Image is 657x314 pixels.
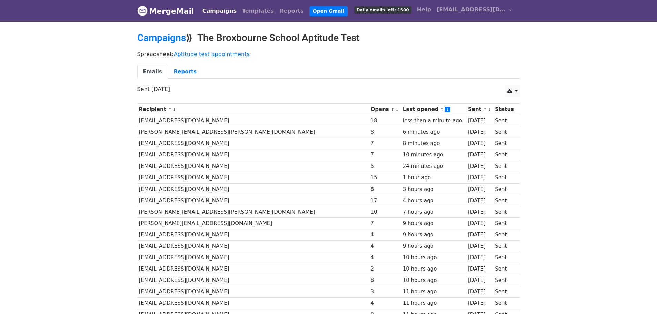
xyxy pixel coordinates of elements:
div: [DATE] [468,174,492,182]
td: Sent [493,275,516,286]
a: Reports [277,4,307,18]
div: [DATE] [468,140,492,148]
div: 6 minutes ago [403,128,465,136]
div: 8 minutes ago [403,140,465,148]
div: 2 [371,265,400,273]
th: Sent [466,104,493,115]
div: 4 [371,254,400,262]
div: [DATE] [468,299,492,307]
td: Sent [493,206,516,217]
a: Campaigns [137,32,186,43]
td: [EMAIL_ADDRESS][DOMAIN_NAME] [137,286,369,297]
div: 15 [371,174,400,182]
div: 11 hours ago [403,288,465,296]
td: Sent [493,252,516,263]
td: Sent [493,172,516,183]
a: Open Gmail [309,6,348,16]
a: ↑ [483,107,487,112]
a: Reports [168,65,202,79]
td: [EMAIL_ADDRESS][DOMAIN_NAME] [137,241,369,252]
div: 1 hour ago [403,174,465,182]
td: [EMAIL_ADDRESS][DOMAIN_NAME] [137,172,369,183]
p: Sent [DATE] [137,85,520,93]
div: 11 hours ago [403,299,465,307]
div: 17 [371,197,400,205]
div: 9 hours ago [403,220,465,227]
td: Sent [493,263,516,275]
span: [EMAIL_ADDRESS][DOMAIN_NAME] [437,6,506,14]
a: Help [414,3,434,17]
img: MergeMail logo [137,6,148,16]
td: Sent [493,161,516,172]
td: [PERSON_NAME][EMAIL_ADDRESS][DOMAIN_NAME] [137,218,369,229]
div: 3 hours ago [403,185,465,193]
div: 9 hours ago [403,231,465,239]
a: Daily emails left: 1500 [351,3,414,17]
td: [EMAIL_ADDRESS][DOMAIN_NAME] [137,138,369,149]
div: [DATE] [468,128,492,136]
div: [DATE] [468,265,492,273]
td: [PERSON_NAME][EMAIL_ADDRESS][PERSON_NAME][DOMAIN_NAME] [137,206,369,217]
div: [DATE] [468,242,492,250]
td: Sent [493,195,516,206]
div: [DATE] [468,231,492,239]
td: [EMAIL_ADDRESS][DOMAIN_NAME] [137,195,369,206]
a: Campaigns [200,4,239,18]
a: Emails [137,65,168,79]
th: Last opened [401,104,466,115]
div: 4 [371,231,400,239]
div: 10 hours ago [403,265,465,273]
td: [EMAIL_ADDRESS][DOMAIN_NAME] [137,161,369,172]
div: 4 [371,242,400,250]
a: ↓ [445,107,451,112]
div: [DATE] [468,185,492,193]
a: ↑ [440,107,444,112]
div: 8 [371,185,400,193]
div: 24 minutes ago [403,162,465,170]
td: [EMAIL_ADDRESS][DOMAIN_NAME] [137,297,369,309]
a: ↓ [395,107,399,112]
th: Status [493,104,516,115]
a: [EMAIL_ADDRESS][DOMAIN_NAME] [434,3,515,19]
div: [DATE] [468,117,492,125]
div: 10 minutes ago [403,151,465,159]
div: [DATE] [468,162,492,170]
td: Sent [493,229,516,241]
td: [EMAIL_ADDRESS][DOMAIN_NAME] [137,115,369,126]
td: [EMAIL_ADDRESS][DOMAIN_NAME] [137,149,369,161]
a: MergeMail [137,4,194,18]
div: [DATE] [468,151,492,159]
div: 7 hours ago [403,208,465,216]
div: 7 [371,220,400,227]
td: Sent [493,126,516,138]
div: 7 [371,151,400,159]
div: 18 [371,117,400,125]
td: Sent [493,138,516,149]
div: [DATE] [468,254,492,262]
td: Sent [493,286,516,297]
a: Aptitude test appointments [174,51,250,58]
th: Recipient [137,104,369,115]
div: 4 hours ago [403,197,465,205]
td: Sent [493,218,516,229]
div: 3 [371,288,400,296]
td: Sent [493,297,516,309]
div: less than a minute ago [403,117,465,125]
td: [EMAIL_ADDRESS][DOMAIN_NAME] [137,183,369,195]
h2: ⟫ The Broxbourne School Aptitude Test [137,32,520,44]
div: [DATE] [468,208,492,216]
td: [EMAIL_ADDRESS][DOMAIN_NAME] [137,252,369,263]
a: ↓ [172,107,176,112]
div: 10 hours ago [403,254,465,262]
span: Daily emails left: 1500 [354,6,411,14]
div: 5 [371,162,400,170]
div: 8 [371,128,400,136]
div: 9 hours ago [403,242,465,250]
div: 7 [371,140,400,148]
div: 10 hours ago [403,276,465,284]
div: [DATE] [468,220,492,227]
td: Sent [493,241,516,252]
div: [DATE] [468,197,492,205]
td: Sent [493,149,516,161]
div: 4 [371,299,400,307]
